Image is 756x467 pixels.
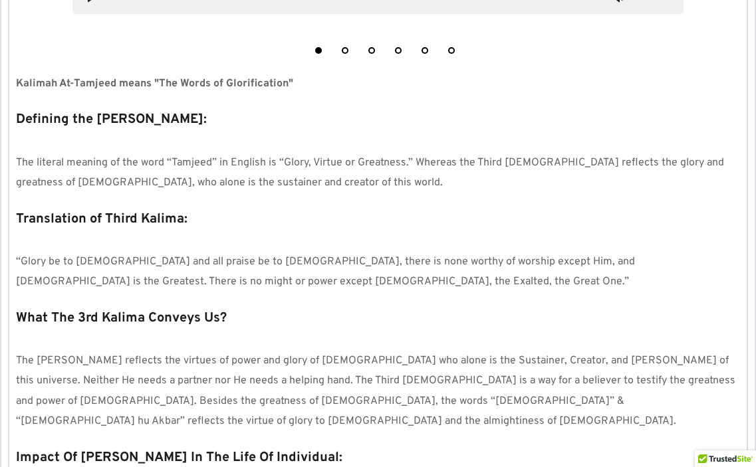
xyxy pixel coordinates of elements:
strong: Translation of Third Kalima: [16,211,188,228]
button: 1 of 6 [315,47,322,54]
strong: What The 3rd Kalima Conveys Us? [16,310,227,327]
strong: Impact Of [PERSON_NAME] In The Life Of Individual: [16,449,342,466]
span: The literal meaning of the word “Tamjeed” in English is “Glory, Virtue or Greatness.” Whereas the... [16,156,727,189]
span: The [PERSON_NAME] reflects the virtues of power and glory of [DEMOGRAPHIC_DATA] who alone is the ... [16,354,738,428]
strong: Defining the [PERSON_NAME]: [16,111,207,128]
button: 6 of 6 [448,47,455,54]
button: 3 of 6 [368,47,375,54]
button: 2 of 6 [342,47,348,54]
strong: Kalimah At-Tamjeed means "The Words of Glorification" [16,77,293,90]
button: 4 of 6 [395,47,402,54]
button: 5 of 6 [422,47,428,54]
span: “Glory be to [DEMOGRAPHIC_DATA] and all praise be to [DEMOGRAPHIC_DATA], there is none worthy of ... [16,255,638,288]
